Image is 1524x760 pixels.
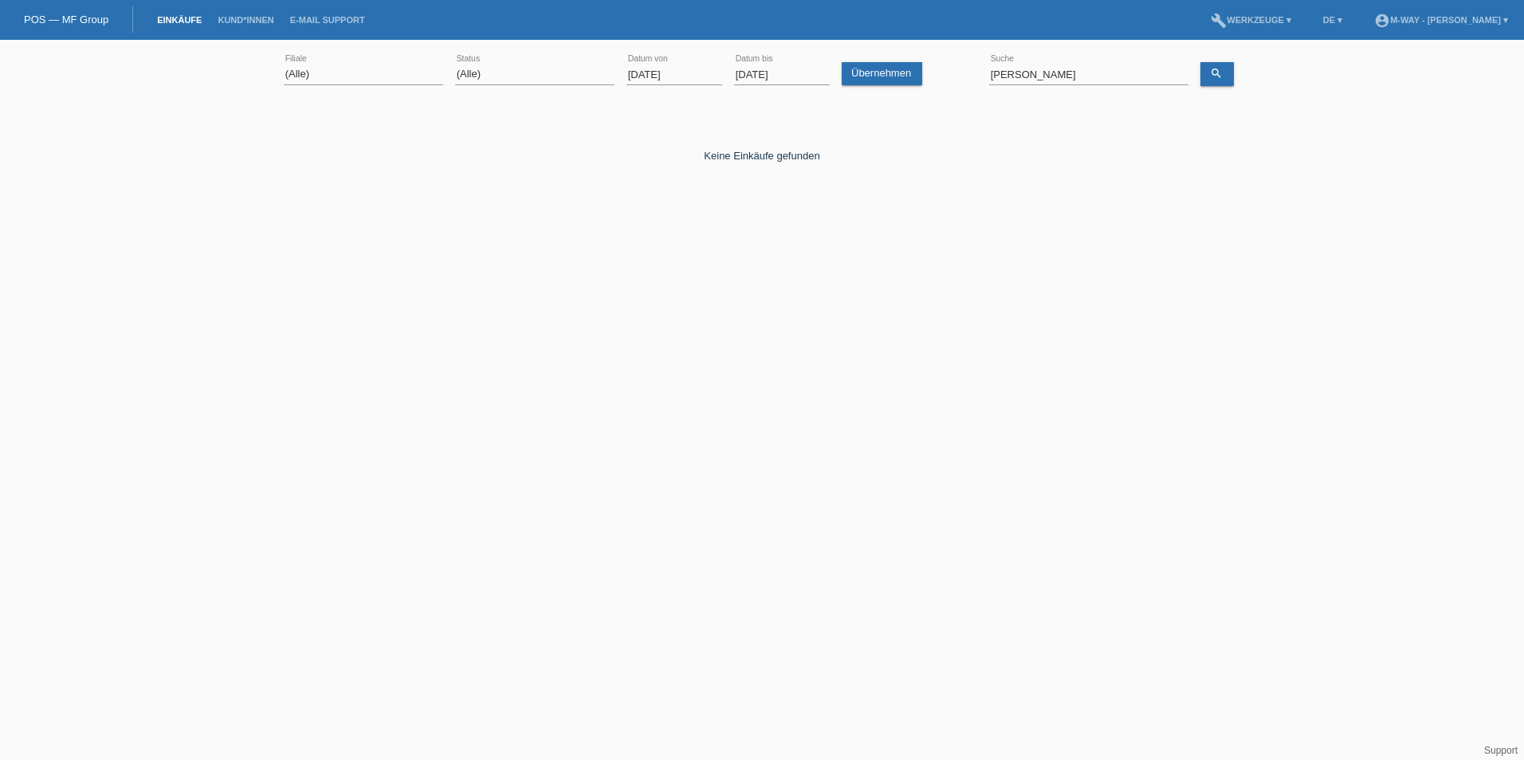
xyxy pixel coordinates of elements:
[842,62,922,85] a: Übernehmen
[210,15,281,25] a: Kund*innen
[1203,15,1299,25] a: buildWerkzeuge ▾
[24,14,108,25] a: POS — MF Group
[149,15,210,25] a: Einkäufe
[1315,15,1350,25] a: DE ▾
[1374,13,1390,29] i: account_circle
[1366,15,1516,25] a: account_circlem-way - [PERSON_NAME] ▾
[282,15,373,25] a: E-Mail Support
[1200,62,1234,86] a: search
[1211,13,1227,29] i: build
[1484,745,1518,756] a: Support
[1210,67,1223,80] i: search
[284,126,1240,162] div: Keine Einkäufe gefunden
